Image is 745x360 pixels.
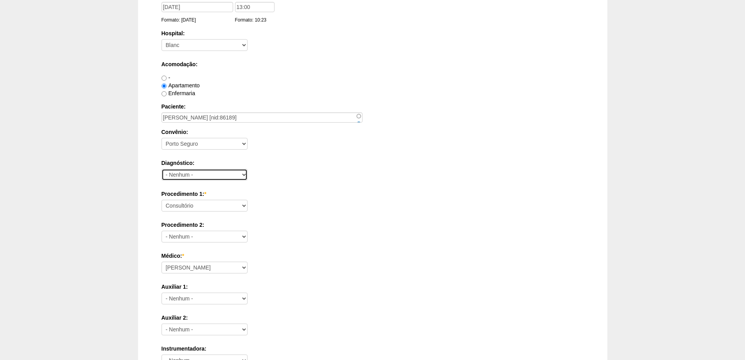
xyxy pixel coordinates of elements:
input: Apartamento [162,83,167,89]
label: Auxiliar 1: [162,283,584,291]
input: Enfermaria [162,91,167,96]
label: Médico: [162,252,584,260]
label: Diagnóstico: [162,159,584,167]
label: Enfermaria [162,90,195,96]
label: Procedimento 1: [162,190,584,198]
div: Formato: 10:23 [235,16,276,24]
span: Este campo é obrigatório. [204,191,206,197]
label: Apartamento [162,82,200,89]
label: - [162,74,171,81]
label: Procedimento 2: [162,221,584,229]
label: Auxiliar 2: [162,314,584,322]
div: Formato: [DATE] [162,16,235,24]
label: Paciente: [162,103,584,110]
label: Instrumentadora: [162,345,584,353]
span: Este campo é obrigatório. [182,253,184,259]
input: - [162,76,167,81]
label: Hospital: [162,29,584,37]
label: Acomodação: [162,60,584,68]
label: Convênio: [162,128,584,136]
